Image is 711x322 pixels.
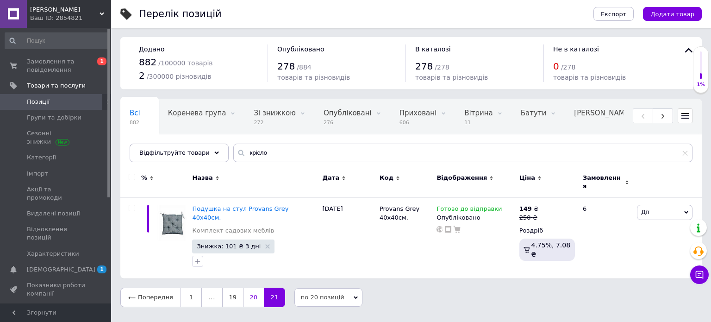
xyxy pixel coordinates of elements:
span: Інтернет Магазин Melville [30,6,100,14]
a: Комплект садових меблів [192,227,274,235]
img: Подушка на стул Provans Grey 40х40см. [157,205,187,241]
div: Опубліковано [437,214,514,222]
span: товарів та різновидів [415,74,488,81]
span: товарів та різновидів [553,74,626,81]
span: по 20 позицій [294,288,362,307]
span: В каталозі [415,45,451,53]
span: Зі знижкою [254,109,295,117]
span: Приховані [399,109,437,117]
span: Характеристики [27,250,79,258]
input: Пошук по назві позиції, артикулу і пошуковим запитам [233,144,692,162]
span: Палатки, Опубліковані [130,144,213,152]
span: Дата [323,174,340,182]
span: 272 [254,119,295,126]
a: 20 [243,288,264,307]
span: товарів та різновидів [277,74,350,81]
a: 1 [181,288,202,307]
span: Всі [130,109,140,117]
button: Додати товар [643,7,702,21]
button: Експорт [593,7,634,21]
div: [DATE] [320,198,377,278]
span: Імпорт [27,170,48,178]
span: Знижка: 101 ₴ 3 дні [197,243,261,249]
div: ₴ [519,205,538,213]
span: / 300000 різновидів [147,73,212,80]
span: Відображення [437,174,487,182]
div: 1% [693,82,708,88]
div: Роздріб [519,227,575,235]
span: Товари та послуги [27,82,86,90]
div: 6 [577,198,635,278]
span: Вітрина [464,109,493,117]
span: 882 [130,119,140,126]
span: Замовлення [583,174,623,190]
span: Експорт [601,11,627,18]
span: [PERSON_NAME] та покривала [574,109,683,117]
a: 19 [222,288,243,307]
span: Відфільтруйте товари [139,149,210,156]
span: / 884 [297,63,311,71]
span: Provans Grey 40х40см. [380,205,419,221]
span: Видалені позиції [27,209,80,218]
a: Попередня [120,288,181,307]
div: Перелік позицій [139,9,222,19]
div: 250 ₴ [519,214,538,222]
span: 4.75%, 7.08 ₴ [531,241,571,258]
span: Категорії [27,153,56,162]
span: Коренева група [168,109,226,117]
a: 21 [264,288,285,307]
span: Замовлення та повідомлення [27,57,86,74]
span: 2 [139,70,145,81]
span: Опубліковані [324,109,372,117]
span: Сезонні знижки [27,129,86,146]
span: % [141,174,147,182]
a: Подушка на стул Provans Grey 40х40см. [192,205,288,221]
span: [DEMOGRAPHIC_DATA] [27,265,95,274]
span: 11 [464,119,493,126]
span: / 100000 товарів [158,59,212,67]
span: Опубліковано [277,45,324,53]
span: Показники роботи компанії [27,281,86,298]
span: / 278 [561,63,575,71]
span: 276 [324,119,372,126]
span: / 278 [435,63,449,71]
div: Ваш ID: 2854821 [30,14,111,22]
span: 278 [415,61,433,72]
span: Додати товар [650,11,694,18]
span: Відновлення позицій [27,225,86,242]
span: Ціна [519,174,535,182]
span: ... [202,288,222,307]
span: Не в каталозі [553,45,599,53]
button: Чат з покупцем [690,265,709,284]
span: 882 [139,57,156,68]
span: 606 [399,119,437,126]
span: Додано [139,45,164,53]
span: Дії [641,208,649,215]
span: Групи та добірки [27,114,81,122]
span: 1 [97,265,106,273]
span: 0 [553,61,559,72]
span: Готово до відправки [437,205,502,215]
span: Код [380,174,393,182]
span: Акції та промокоди [27,185,86,202]
span: 1 [97,57,106,65]
input: Пошук [5,32,109,49]
span: Позиції [27,98,50,106]
b: 149 [519,205,532,212]
span: Назва [192,174,212,182]
span: Батути [521,109,547,117]
span: 278 [277,61,295,72]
